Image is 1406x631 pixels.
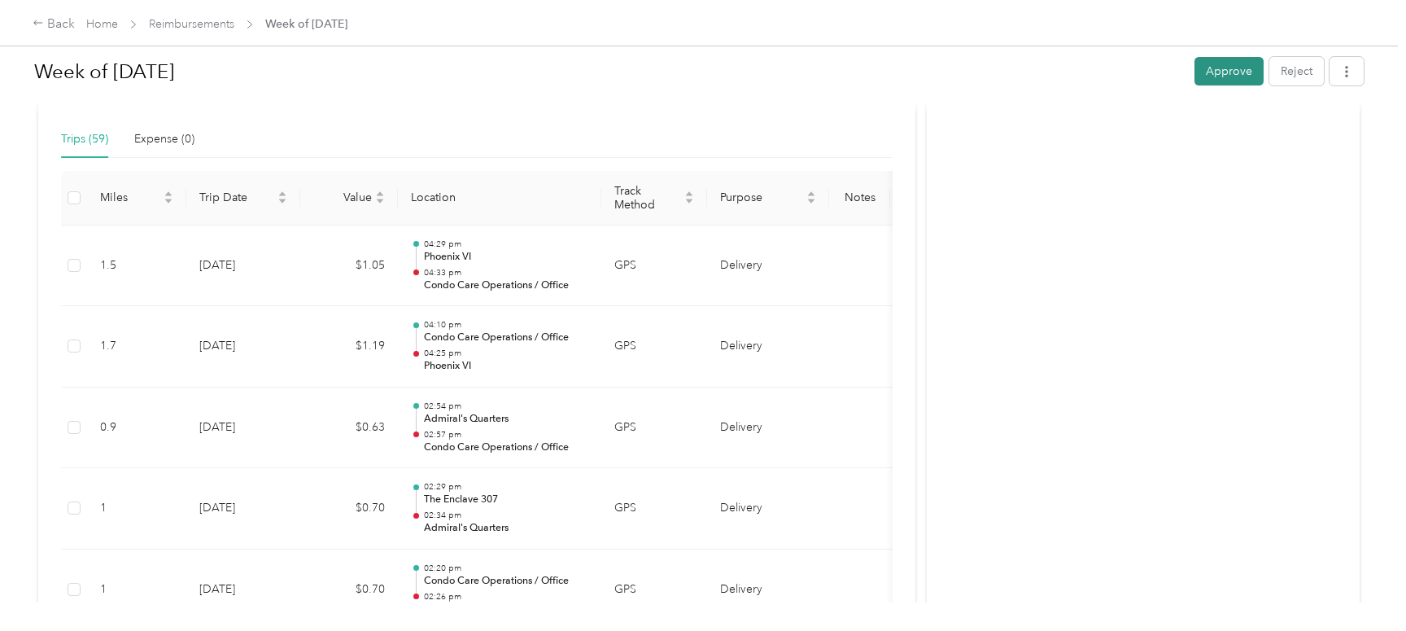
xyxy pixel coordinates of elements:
[424,239,588,250] p: 04:29 pm
[424,331,588,345] p: Condo Care Operations / Office
[806,196,816,206] span: caret-down
[300,468,398,550] td: $0.70
[601,171,707,226] th: Track Method
[424,250,588,265] p: Phoenix VI
[707,468,829,550] td: Delivery
[707,306,829,388] td: Delivery
[300,306,398,388] td: $1.19
[86,17,118,31] a: Home
[87,306,186,388] td: 1.7
[300,388,398,469] td: $0.63
[134,130,194,148] div: Expense (0)
[87,226,186,307] td: 1.5
[424,401,588,412] p: 02:54 pm
[720,191,803,204] span: Purpose
[707,226,829,307] td: Delivery
[149,17,234,31] a: Reimbursements
[707,388,829,469] td: Delivery
[186,468,300,550] td: [DATE]
[424,574,588,589] p: Condo Care Operations / Office
[1269,57,1324,85] button: Reject
[424,440,588,455] p: Condo Care Operations / Office
[164,196,173,206] span: caret-down
[1194,57,1264,85] button: Approve
[707,171,829,226] th: Purpose
[186,226,300,307] td: [DATE]
[806,189,816,199] span: caret-up
[300,226,398,307] td: $1.05
[424,510,588,521] p: 02:34 pm
[601,306,707,388] td: GPS
[601,226,707,307] td: GPS
[829,171,890,226] th: Notes
[300,550,398,631] td: $0.70
[87,468,186,550] td: 1
[186,306,300,388] td: [DATE]
[424,267,588,278] p: 04:33 pm
[300,171,398,226] th: Value
[375,196,385,206] span: caret-down
[424,481,588,493] p: 02:29 pm
[277,196,287,206] span: caret-down
[375,189,385,199] span: caret-up
[424,591,588,603] p: 02:26 pm
[87,388,186,469] td: 0.9
[277,189,287,199] span: caret-up
[601,550,707,631] td: GPS
[424,493,588,507] p: The Enclave 307
[34,52,1183,91] h1: Week of August 25 2025
[707,550,829,631] td: Delivery
[398,171,601,226] th: Location
[424,278,588,293] p: Condo Care Operations / Office
[87,171,186,226] th: Miles
[265,15,347,33] span: Week of [DATE]
[186,550,300,631] td: [DATE]
[684,196,694,206] span: caret-down
[424,429,588,440] p: 02:57 pm
[313,191,372,204] span: Value
[1315,540,1406,631] iframe: Everlance-gr Chat Button Frame
[424,359,588,374] p: Phoenix VI
[424,319,588,331] p: 04:10 pm
[100,191,160,204] span: Miles
[614,184,681,212] span: Track Method
[424,521,588,536] p: Admiral's Quarters
[186,171,300,226] th: Trip Date
[87,550,186,631] td: 1
[424,348,588,359] p: 04:25 pm
[33,15,75,34] div: Back
[684,189,694,199] span: caret-up
[424,563,588,574] p: 02:20 pm
[164,189,173,199] span: caret-up
[601,388,707,469] td: GPS
[890,171,951,226] th: Tags
[424,412,588,427] p: Admiral's Quarters
[61,130,108,148] div: Trips (59)
[601,468,707,550] td: GPS
[199,191,274,204] span: Trip Date
[424,603,588,617] p: The Enclave 307
[186,388,300,469] td: [DATE]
